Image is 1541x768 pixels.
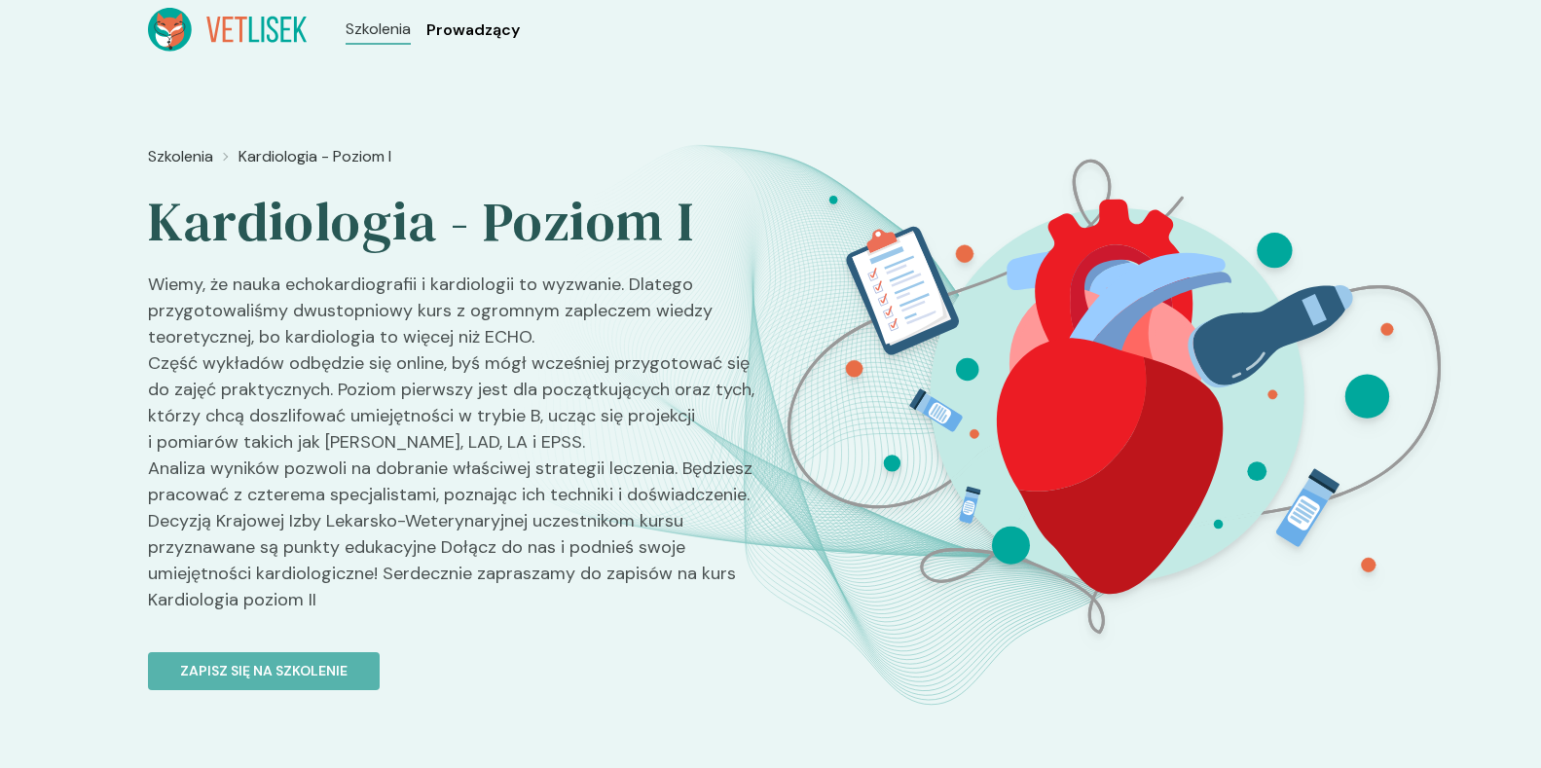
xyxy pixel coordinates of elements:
[768,137,1459,656] img: ZpbGfB5LeNNTxNm2_KardioI_BT.svg
[148,629,755,690] a: Zapisz się na szkolenie
[148,652,380,690] button: Zapisz się na szkolenie
[426,18,520,42] a: Prowadzący
[238,145,391,168] a: Kardiologia - Poziom I
[148,145,213,168] a: Szkolenia
[346,18,411,41] a: Szkolenia
[148,272,755,629] p: Wiemy, że nauka echokardiografii i kardiologii to wyzwanie. Dlatego przygotowaliśmy dwustopniowy ...
[148,188,755,256] h2: Kardiologia - Poziom I
[180,661,348,681] p: Zapisz się na szkolenie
